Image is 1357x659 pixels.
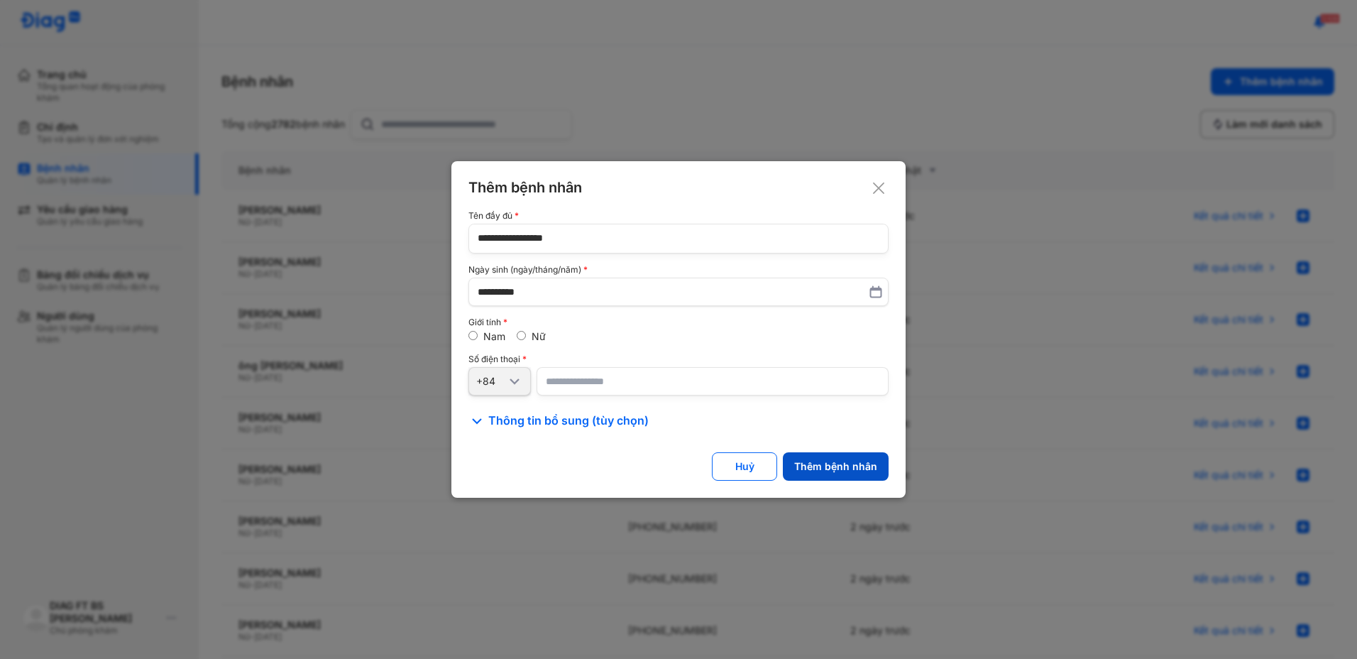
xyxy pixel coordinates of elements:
[532,330,546,342] label: Nữ
[468,265,889,275] div: Ngày sinh (ngày/tháng/năm)
[483,330,505,342] label: Nam
[712,452,777,481] button: Huỷ
[476,375,506,388] div: +84
[468,354,889,364] div: Số điện thoại
[468,178,889,197] div: Thêm bệnh nhân
[468,211,889,221] div: Tên đầy đủ
[488,413,649,430] span: Thông tin bổ sung (tùy chọn)
[783,452,889,481] button: Thêm bệnh nhân
[794,460,877,473] div: Thêm bệnh nhân
[468,317,889,327] div: Giới tính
